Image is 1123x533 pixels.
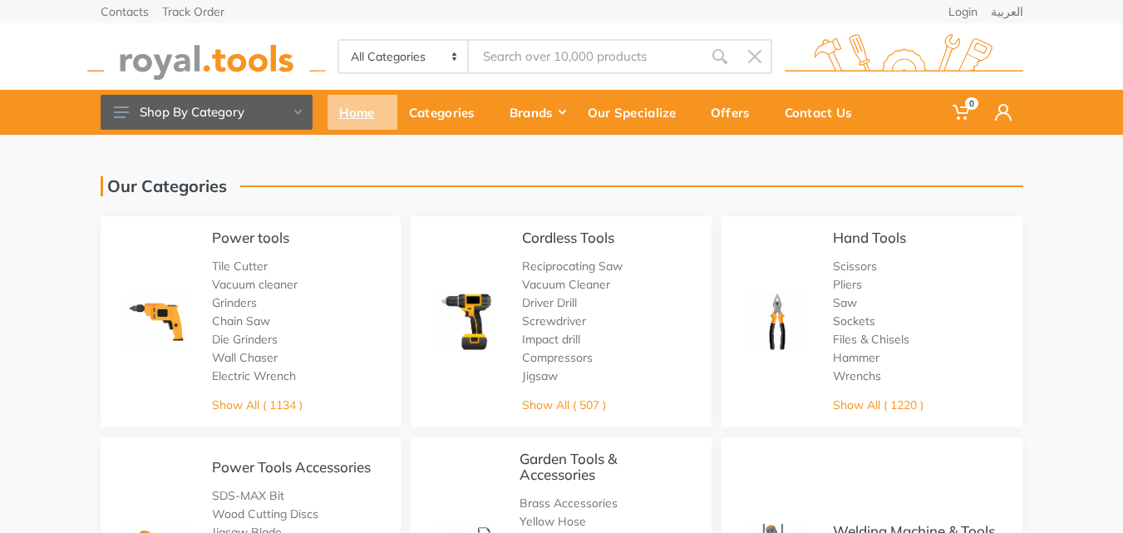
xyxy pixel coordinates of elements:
a: Show All ( 1134 ) [212,397,303,412]
a: Reciprocating Saw [522,259,623,274]
a: Screwdriver [522,313,586,328]
a: Wall Chaser [212,350,278,365]
a: Our Specialize [576,90,699,135]
button: Shop By Category [101,95,313,130]
a: Jigsaw [522,368,558,383]
a: Grinders [212,295,257,310]
a: Electric Wrench [212,368,296,383]
a: Track Order [162,6,224,17]
img: Royal - Cordless Tools [436,291,497,353]
a: Login [948,6,978,17]
a: Categories [397,90,498,135]
a: Saw [833,295,857,310]
input: Site search [469,39,702,74]
a: Compressors [522,350,593,365]
a: Show All ( 507 ) [522,397,606,412]
a: Sockets [833,313,875,328]
img: royal.tools Logo [87,34,326,80]
span: 0 [965,97,978,110]
a: Home [328,90,397,135]
div: Categories [397,95,498,130]
div: Offers [699,95,773,130]
img: Royal - Hand Tools [746,291,808,353]
a: 0 [941,90,983,135]
a: Contacts [101,6,149,17]
a: Pliers [833,277,862,292]
a: Cordless Tools [522,229,614,246]
div: Brands [498,95,576,130]
a: Impact drill [522,332,580,347]
select: Category [339,41,470,72]
a: العربية [991,6,1023,17]
a: Power tools [212,229,289,246]
div: Our Specialize [576,95,699,130]
h1: Our Categories [101,176,227,196]
img: Royal - Power tools [126,291,187,353]
a: Vacuum cleaner [212,277,298,292]
a: Brass Accessories [520,496,618,511]
a: Files & Chisels [833,332,909,347]
a: Power Tools Accessories [212,458,371,476]
a: Garden Tools & Accessories [520,450,617,483]
a: Tile Cutter [212,259,268,274]
a: Hammer [833,350,879,365]
a: Chain Saw [212,313,270,328]
a: Hand Tools [833,229,906,246]
a: Wood Cutting Discs [212,506,318,521]
a: SDS-MAX Bit [212,488,284,503]
img: royal.tools Logo [785,34,1023,80]
div: Contact Us [773,95,875,130]
a: Show All ( 1220 ) [833,397,924,412]
a: Wrenchs [833,368,881,383]
a: Contact Us [773,90,875,135]
a: Driver Drill [522,295,577,310]
a: Die Grinders [212,332,278,347]
a: Scissors [833,259,877,274]
a: Yellow Hose [520,514,586,529]
div: Home [328,95,397,130]
a: Vacuum Cleaner [522,277,610,292]
a: Offers [699,90,773,135]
